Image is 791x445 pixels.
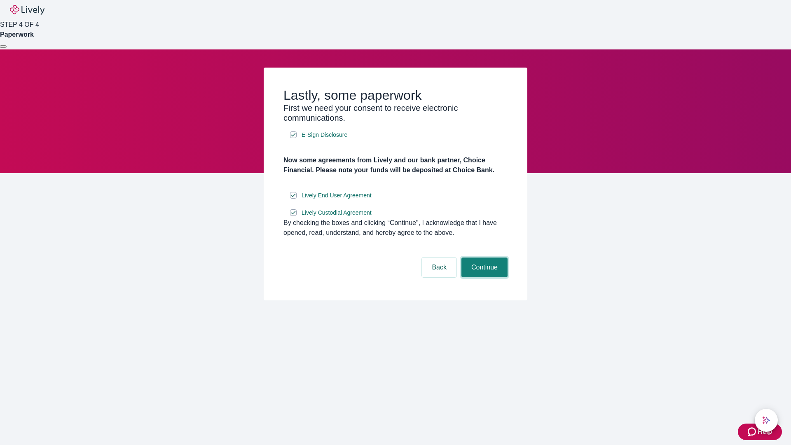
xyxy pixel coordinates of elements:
[748,427,758,437] svg: Zendesk support icon
[10,5,44,15] img: Lively
[300,130,349,140] a: e-sign disclosure document
[738,424,782,440] button: Zendesk support iconHelp
[302,191,372,200] span: Lively End User Agreement
[300,190,373,201] a: e-sign disclosure document
[461,258,508,277] button: Continue
[300,208,373,218] a: e-sign disclosure document
[283,103,508,123] h3: First we need your consent to receive electronic communications.
[283,218,508,238] div: By checking the boxes and clicking “Continue", I acknowledge that I have opened, read, understand...
[302,131,347,139] span: E-Sign Disclosure
[762,416,770,424] svg: Lively AI Assistant
[422,258,456,277] button: Back
[283,87,508,103] h2: Lastly, some paperwork
[302,208,372,217] span: Lively Custodial Agreement
[758,427,772,437] span: Help
[755,409,778,432] button: chat
[283,155,508,175] h4: Now some agreements from Lively and our bank partner, Choice Financial. Please note your funds wi...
